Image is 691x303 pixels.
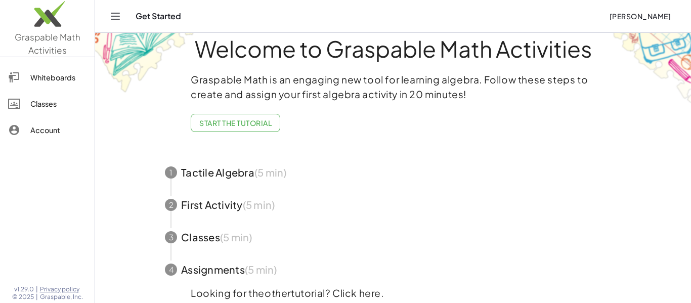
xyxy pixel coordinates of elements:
[107,8,123,24] button: Toggle navigation
[36,285,38,293] span: |
[165,231,177,243] div: 3
[165,199,177,211] div: 2
[15,31,80,56] span: Graspable Math Activities
[165,166,177,179] div: 1
[95,14,222,94] img: get-started-bg-ul-Ceg4j33I.png
[191,114,280,132] button: Start the Tutorial
[153,156,633,189] button: 1Tactile Algebra(5 min)
[153,253,633,286] button: 4Assignments(5 min)
[146,37,640,60] h1: Welcome to Graspable Math Activities
[30,124,87,136] div: Account
[601,7,679,25] button: [PERSON_NAME]
[40,293,83,301] span: Graspable, Inc.
[4,92,91,116] a: Classes
[40,285,83,293] a: Privacy policy
[36,293,38,301] span: |
[4,118,91,142] a: Account
[191,286,595,300] p: Looking for the tutorial? Click here.
[14,285,34,293] span: v1.29.0
[153,189,633,221] button: 2First Activity(5 min)
[153,221,633,253] button: 3Classes(5 min)
[609,12,671,21] span: [PERSON_NAME]
[12,293,34,301] span: © 2025
[191,72,595,102] p: Graspable Math is an engaging new tool for learning algebra. Follow these steps to create and ass...
[30,98,87,110] div: Classes
[265,287,291,299] em: other
[165,264,177,276] div: 4
[30,71,87,83] div: Whiteboards
[4,65,91,90] a: Whiteboards
[199,118,272,127] span: Start the Tutorial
